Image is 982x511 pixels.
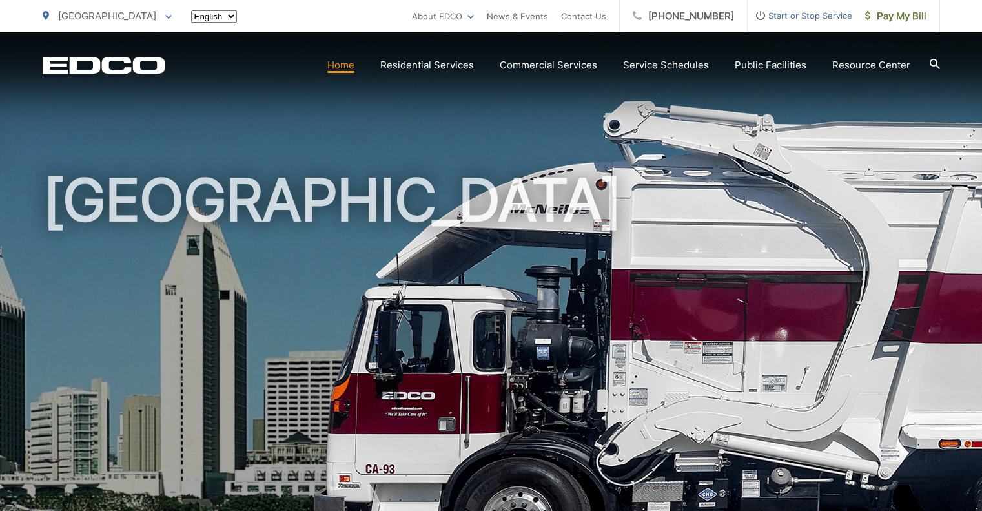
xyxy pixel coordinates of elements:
[561,8,606,24] a: Contact Us
[380,57,474,73] a: Residential Services
[412,8,474,24] a: About EDCO
[327,57,354,73] a: Home
[500,57,597,73] a: Commercial Services
[832,57,910,73] a: Resource Center
[865,8,926,24] span: Pay My Bill
[623,57,709,73] a: Service Schedules
[191,10,237,23] select: Select a language
[487,8,548,24] a: News & Events
[58,10,156,22] span: [GEOGRAPHIC_DATA]
[43,56,165,74] a: EDCD logo. Return to the homepage.
[735,57,806,73] a: Public Facilities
